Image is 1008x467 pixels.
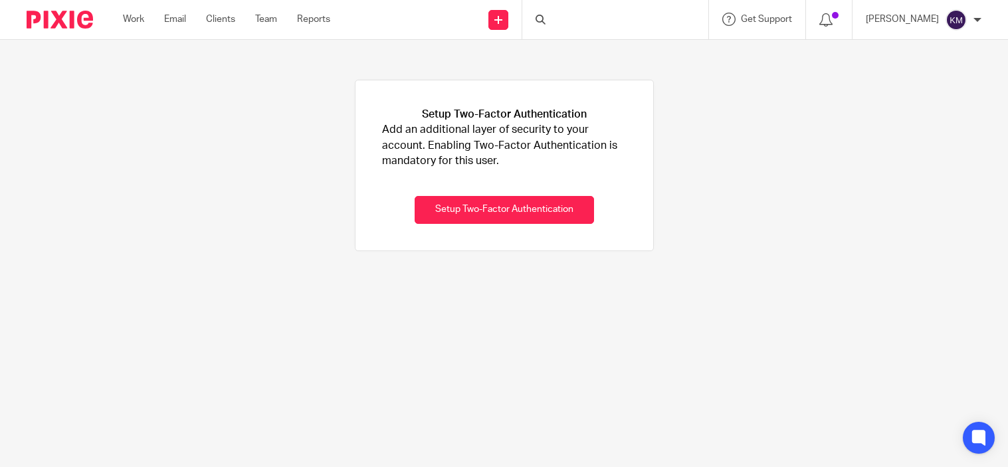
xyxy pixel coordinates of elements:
img: Pixie [27,11,93,29]
span: Get Support [741,15,792,24]
a: Work [123,13,144,26]
a: Reports [297,13,330,26]
button: Setup Two-Factor Authentication [415,196,594,225]
p: Add an additional layer of security to your account. Enabling Two-Factor Authentication is mandat... [382,122,627,169]
a: Clients [206,13,235,26]
img: svg%3E [946,9,967,31]
a: Team [255,13,277,26]
a: Email [164,13,186,26]
h1: Setup Two-Factor Authentication [422,107,587,122]
p: [PERSON_NAME] [866,13,939,26]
